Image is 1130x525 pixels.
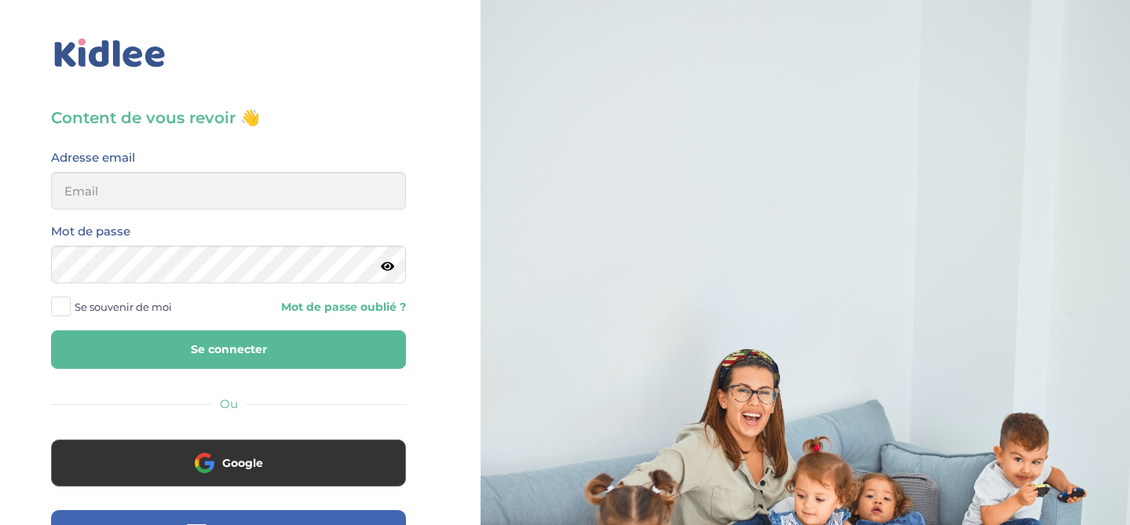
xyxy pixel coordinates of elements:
[195,453,214,472] img: google.png
[220,396,238,411] span: Ou
[51,172,406,210] input: Email
[222,455,263,471] span: Google
[51,107,406,129] h3: Content de vous revoir 👋
[51,330,406,369] button: Se connecter
[51,35,169,71] img: logo_kidlee_bleu
[51,221,130,242] label: Mot de passe
[51,148,135,168] label: Adresse email
[240,300,406,315] a: Mot de passe oublié ?
[51,439,406,487] button: Google
[75,297,172,317] span: Se souvenir de moi
[51,466,406,481] a: Google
